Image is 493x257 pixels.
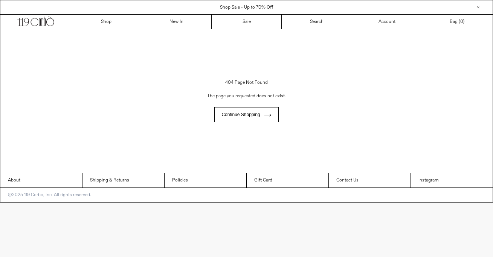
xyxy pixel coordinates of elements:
[21,76,472,89] h1: 404 Page Not Found
[411,173,493,187] a: Instagram
[71,15,141,29] a: Shop
[0,173,82,187] a: About
[247,173,328,187] a: Gift Card
[165,173,246,187] a: Policies
[0,188,99,202] p: ©2025 119 Corbo, Inc. All rights reserved.
[282,15,352,29] a: Search
[460,18,464,25] span: )
[329,173,411,187] a: Contact Us
[220,5,273,11] a: Shop Sale - Up to 70% Off
[212,15,282,29] a: Sale
[460,19,463,25] span: 0
[141,15,211,29] a: New In
[82,173,164,187] a: Shipping & Returns
[422,15,492,29] a: Bag ()
[21,89,472,103] p: The page you requested does not exist.
[352,15,422,29] a: Account
[214,107,278,122] a: Continue shopping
